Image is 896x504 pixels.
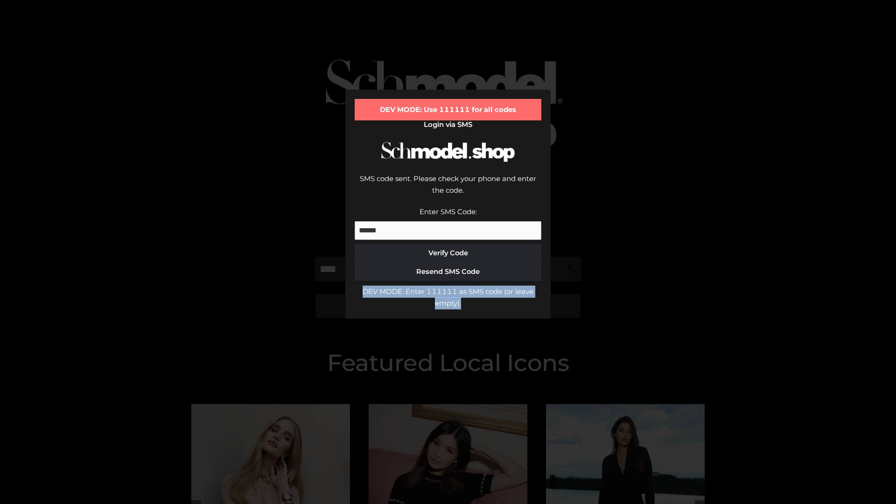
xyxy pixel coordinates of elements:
button: Resend SMS Code [355,262,541,281]
div: DEV MODE: Use 111111 for all codes [355,99,541,120]
button: Verify Code [355,244,541,262]
h2: Login via SMS [355,120,541,129]
label: Enter SMS Code: [420,207,477,216]
div: SMS code sent. Please check your phone and enter the code. [355,173,541,206]
div: DEV MODE: Enter 111111 as SMS code (or leave empty). [355,286,541,309]
img: Schmodel Logo [378,133,518,170]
